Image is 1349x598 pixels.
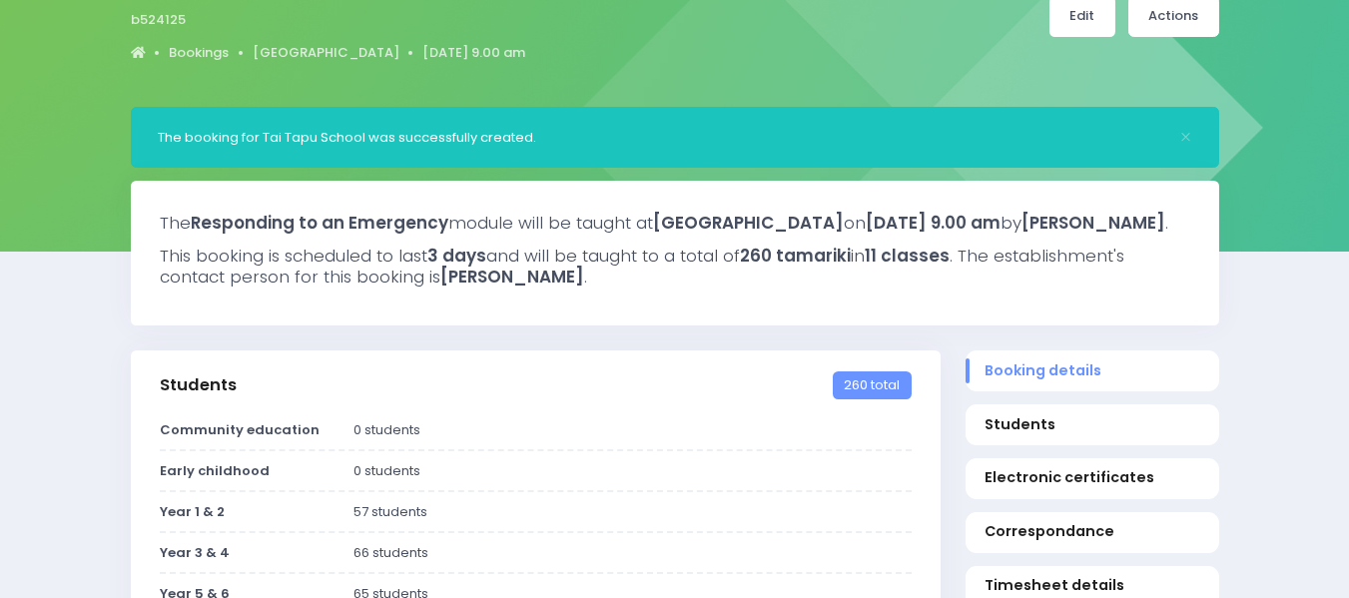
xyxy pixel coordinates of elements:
[985,521,1199,542] span: Correspondance
[865,244,950,268] strong: 11 classes
[160,213,1190,233] h3: The module will be taught at on by .
[422,43,525,63] a: [DATE] 9.00 am
[966,350,1219,391] a: Booking details
[341,461,924,481] div: 0 students
[740,244,851,268] strong: 260 tamariki
[341,502,924,522] div: 57 students
[341,543,924,563] div: 66 students
[158,128,1166,148] div: The booking for Tai Tapu School was successfully created.
[341,420,924,440] div: 0 students
[160,246,1190,287] h3: This booking is scheduled to last and will be taught to a total of in . The establishment's conta...
[160,375,237,395] h3: Students
[1179,131,1192,144] button: Close
[160,461,270,480] strong: Early childhood
[427,244,486,268] strong: 3 days
[160,502,225,521] strong: Year 1 & 2
[253,43,399,63] a: [GEOGRAPHIC_DATA]
[866,211,1001,235] strong: [DATE] 9.00 am
[985,414,1199,435] span: Students
[440,265,584,289] strong: [PERSON_NAME]
[985,360,1199,381] span: Booking details
[985,467,1199,488] span: Electronic certificates
[833,371,911,399] span: 260 total
[966,458,1219,499] a: Electronic certificates
[966,404,1219,445] a: Students
[160,420,320,439] strong: Community education
[160,543,230,562] strong: Year 3 & 4
[131,10,186,30] span: b524125
[966,512,1219,553] a: Correspondance
[1021,211,1165,235] strong: [PERSON_NAME]
[169,43,229,63] a: Bookings
[985,575,1199,596] span: Timesheet details
[653,211,844,235] strong: [GEOGRAPHIC_DATA]
[191,211,448,235] strong: Responding to an Emergency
